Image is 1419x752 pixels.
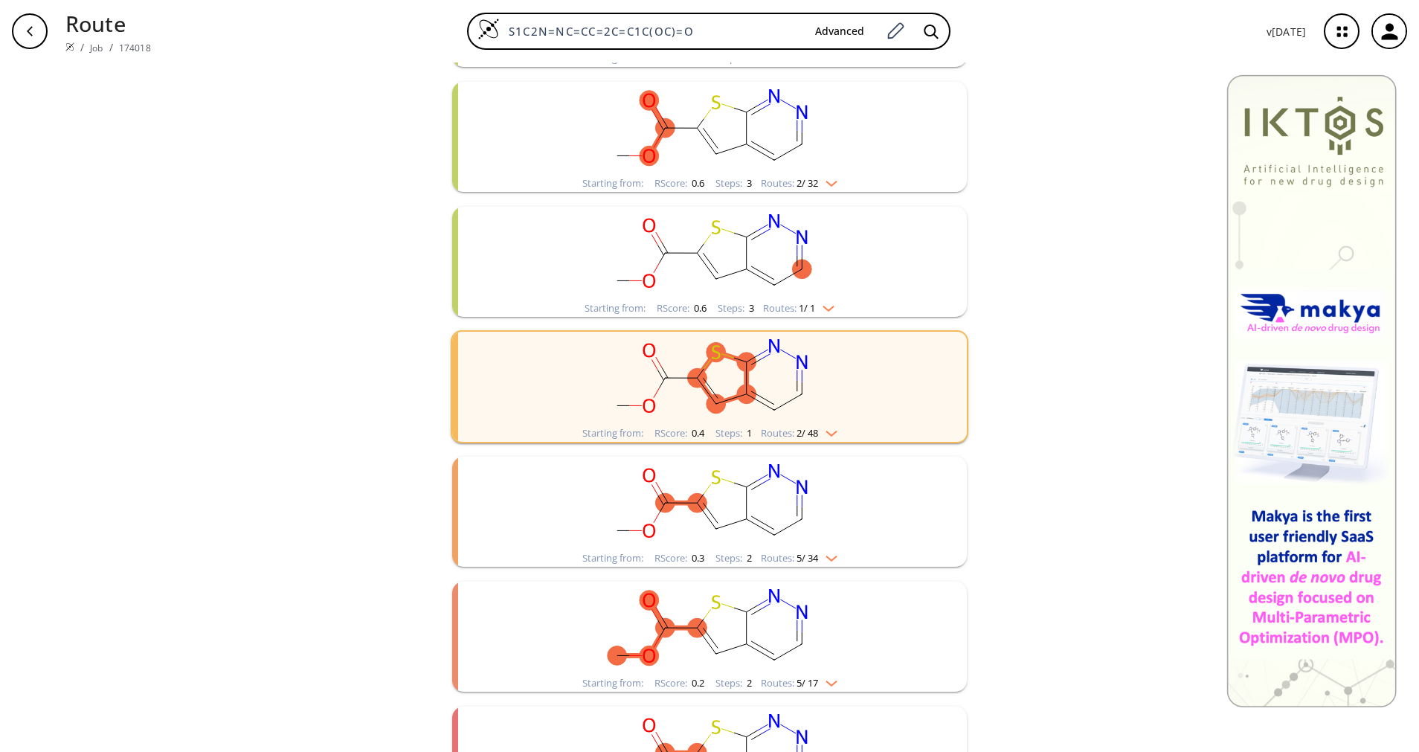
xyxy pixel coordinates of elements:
[747,301,754,315] span: 3
[818,675,837,687] img: Down
[797,553,818,563] span: 5 / 34
[797,428,818,438] span: 2 / 48
[119,42,151,54] a: 174018
[516,207,903,300] svg: COC(=O)c1cc2ccnnc2s1
[744,426,752,440] span: 1
[818,550,837,562] img: Down
[761,179,837,188] div: Routes:
[516,332,903,425] svg: COC(=O)c1cc2ccnnc2s1
[818,175,837,187] img: Down
[582,428,643,438] div: Starting from:
[654,678,704,688] div: RScore :
[1226,74,1397,707] img: Banner
[516,457,903,550] svg: COC(=O)c1cc2ccnnc2s1
[715,553,752,563] div: Steps :
[744,676,752,690] span: 2
[815,300,834,312] img: Down
[799,303,815,313] span: 1 / 1
[582,54,643,63] div: Starting from:
[715,54,752,63] div: Steps :
[90,42,103,54] a: Job
[500,24,803,39] input: Enter SMILES
[654,179,704,188] div: RScore :
[516,82,903,175] svg: COC(=O)c1cc2ccnnc2s1
[761,428,837,438] div: Routes:
[477,18,500,40] img: Logo Spaya
[689,426,704,440] span: 0.4
[692,301,707,315] span: 0.6
[1267,24,1306,39] p: v [DATE]
[657,303,707,313] div: RScore :
[797,54,818,63] span: 2 / 13
[744,551,752,565] span: 2
[689,176,704,190] span: 0.6
[718,303,754,313] div: Steps :
[689,551,704,565] span: 0.3
[585,303,646,313] div: Starting from:
[761,553,837,563] div: Routes:
[582,553,643,563] div: Starting from:
[65,42,74,51] img: Spaya logo
[654,428,704,438] div: RScore :
[689,676,704,690] span: 0.2
[715,179,752,188] div: Steps :
[818,425,837,437] img: Down
[516,582,903,675] svg: COC(=O)c1cc2ccnnc2s1
[763,303,834,313] div: Routes:
[109,39,113,55] li: /
[654,54,704,63] div: RScore :
[582,678,643,688] div: Starting from:
[744,176,752,190] span: 3
[803,18,876,45] button: Advanced
[761,678,837,688] div: Routes:
[761,54,837,63] div: Routes:
[65,7,151,39] p: Route
[797,179,818,188] span: 2 / 32
[80,39,84,55] li: /
[715,678,752,688] div: Steps :
[715,428,752,438] div: Steps :
[797,678,818,688] span: 5 / 17
[582,179,643,188] div: Starting from:
[654,553,704,563] div: RScore :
